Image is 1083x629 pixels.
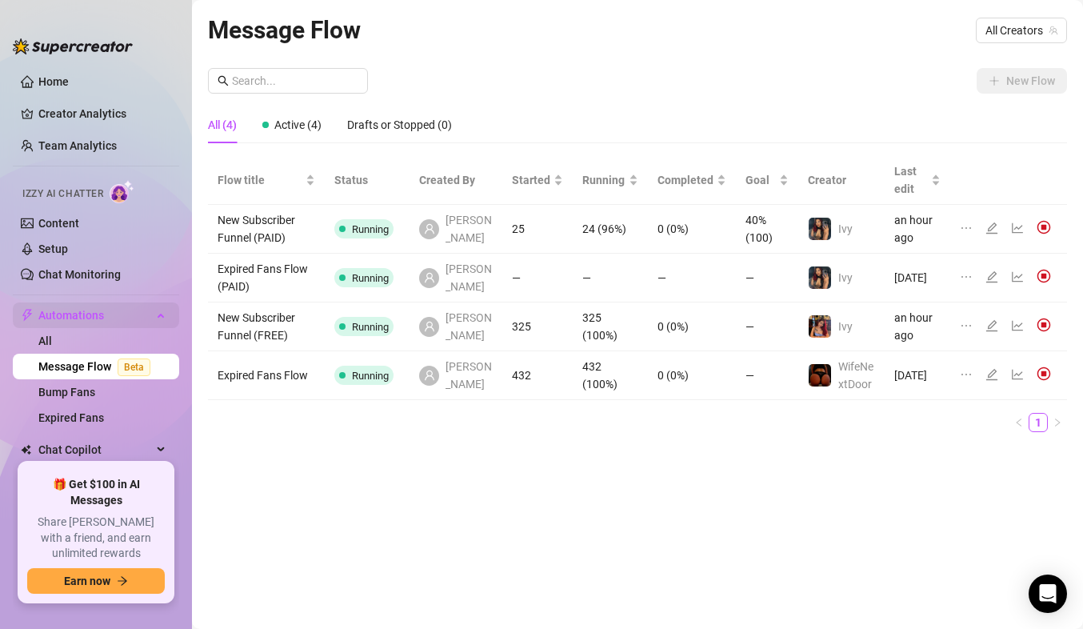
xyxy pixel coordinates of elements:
[1053,418,1062,427] span: right
[977,68,1067,94] button: New Flow
[648,156,736,205] th: Completed
[960,319,973,332] span: ellipsis
[745,171,776,189] span: Goal
[424,321,435,332] span: user
[218,171,302,189] span: Flow title
[232,72,358,90] input: Search...
[208,116,237,134] div: All (4)
[894,162,928,198] span: Last edit
[38,437,152,463] span: Chat Copilot
[1037,367,1051,381] img: svg%3e
[424,272,435,283] span: user
[809,315,831,338] img: Ivy
[208,205,325,254] td: New Subscriber Funnel (PAID)
[352,272,389,284] span: Running
[21,444,31,455] img: Chat Copilot
[446,358,493,393] span: [PERSON_NAME]
[985,319,998,332] span: edit
[38,101,166,126] a: Creator Analytics
[410,156,502,205] th: Created By
[648,302,736,351] td: 0 (0%)
[347,116,452,134] div: Drafts or Stopped (0)
[1049,26,1058,35] span: team
[22,186,103,202] span: Izzy AI Chatter
[960,368,973,381] span: ellipsis
[38,242,68,255] a: Setup
[657,171,713,189] span: Completed
[985,222,998,234] span: edit
[325,156,410,205] th: Status
[208,302,325,351] td: New Subscriber Funnel (FREE)
[446,309,493,344] span: [PERSON_NAME]
[885,302,950,351] td: an hour ago
[21,309,34,322] span: thunderbolt
[573,156,648,205] th: Running
[1037,269,1051,283] img: svg%3e
[1029,575,1067,613] div: Open Intercom Messenger
[1009,413,1029,432] button: left
[38,302,152,328] span: Automations
[838,271,853,284] span: Ivy
[38,335,52,347] a: All
[1011,319,1024,332] span: line-chart
[208,351,325,400] td: Expired Fans Flow
[985,270,998,283] span: edit
[809,218,831,240] img: Ivy
[648,205,736,254] td: 0 (0%)
[573,302,648,351] td: 325 (100%)
[502,302,573,351] td: 325
[985,368,998,381] span: edit
[38,75,69,88] a: Home
[736,351,798,400] td: —
[38,139,117,152] a: Team Analytics
[885,205,950,254] td: an hour ago
[573,254,648,302] td: —
[274,118,322,131] span: Active (4)
[38,386,95,399] a: Bump Fans
[960,270,973,283] span: ellipsis
[446,211,493,246] span: [PERSON_NAME]
[446,260,493,295] span: [PERSON_NAME]
[1011,368,1024,381] span: line-chart
[885,156,950,205] th: Last edit
[218,75,229,86] span: search
[27,477,165,508] span: 🎁 Get $100 in AI Messages
[1011,270,1024,283] span: line-chart
[38,411,104,424] a: Expired Fans
[809,364,831,387] img: WifeNextDoor
[64,575,110,587] span: Earn now
[736,254,798,302] td: —
[424,223,435,234] span: user
[885,351,950,400] td: [DATE]
[838,360,873,391] span: WifeNextDoor
[838,320,853,333] span: Ivy
[1029,414,1047,431] a: 1
[502,254,573,302] td: —
[798,156,885,205] th: Creator
[573,205,648,254] td: 24 (96%)
[1048,413,1067,432] button: right
[502,156,573,205] th: Started
[27,568,165,594] button: Earn nowarrow-right
[1014,418,1024,427] span: left
[960,222,973,234] span: ellipsis
[117,575,128,587] span: arrow-right
[736,205,798,254] td: 40% (100)
[648,254,736,302] td: —
[502,205,573,254] td: 25
[1037,318,1051,332] img: svg%3e
[502,351,573,400] td: 432
[38,268,121,281] a: Chat Monitoring
[582,171,625,189] span: Running
[736,156,798,205] th: Goal
[809,266,831,289] img: Ivy
[27,515,165,562] span: Share [PERSON_NAME] with a friend, and earn unlimited rewards
[208,11,361,49] article: Message Flow
[38,217,79,230] a: Content
[573,351,648,400] td: 432 (100%)
[648,351,736,400] td: 0 (0%)
[985,18,1057,42] span: All Creators
[1037,220,1051,234] img: svg%3e
[1009,413,1029,432] li: Previous Page
[352,223,389,235] span: Running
